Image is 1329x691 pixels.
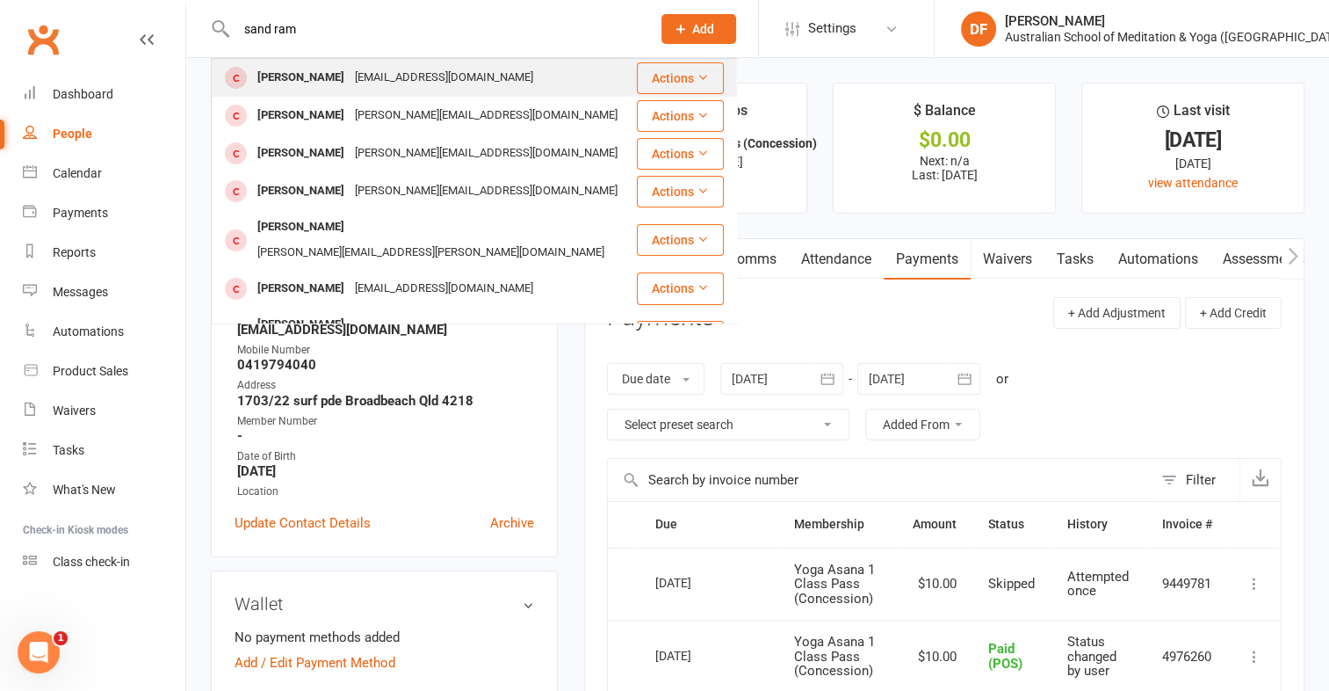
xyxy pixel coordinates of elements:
div: Tasks [53,443,84,457]
a: Comms [716,239,789,280]
button: Actions [637,224,724,256]
h3: Wallet [235,594,534,614]
a: Automations [1106,239,1210,280]
div: [DATE] [1098,131,1288,149]
strong: [DATE] [237,463,534,479]
button: Added From [865,409,980,440]
div: Location [237,484,534,500]
strong: 0419794040 [237,357,534,373]
button: Filter [1152,459,1239,501]
div: [DATE] [655,642,736,669]
a: Messages [23,273,185,312]
li: No payment methods added [235,627,534,648]
div: [EMAIL_ADDRESS][DOMAIN_NAME] [350,65,538,91]
div: [DATE] [1098,154,1288,173]
strong: 1703/22 surf pde Broadbeach Qld 4218 [237,393,534,409]
span: Yoga Asana 1 Class Pass (Concession) [794,634,875,679]
td: 9449781 [1146,548,1228,621]
a: Tasks [1044,239,1106,280]
td: $10.00 [897,548,972,621]
input: Search by invoice number [608,459,1152,501]
div: [PERSON_NAME][EMAIL_ADDRESS][DOMAIN_NAME] [350,141,623,166]
div: [DATE] [655,569,736,596]
th: Amount [897,502,972,547]
a: What's New [23,470,185,510]
a: Class kiosk mode [23,542,185,582]
h3: Payments [607,304,714,331]
div: [EMAIL_ADDRESS][DOMAIN_NAME] [350,276,538,302]
button: + Add Adjustment [1053,297,1181,329]
input: Search... [231,17,639,41]
div: People [53,127,92,141]
div: $0.00 [849,131,1039,149]
a: Waivers [971,239,1044,280]
strong: - [237,428,534,444]
div: Waivers [53,404,96,418]
div: Product Sales [53,364,128,378]
th: Status [972,502,1051,547]
span: Attempted once [1067,569,1129,600]
button: Actions [637,321,724,353]
div: Messages [53,285,108,299]
button: Actions [637,62,724,94]
p: Next: n/a Last: [DATE] [849,154,1039,182]
a: Assessments [1210,239,1318,280]
div: Member Number [237,413,534,430]
div: DF [961,11,996,47]
button: Due date [607,363,704,395]
div: [PERSON_NAME] [252,215,350,240]
a: Attendance [789,239,884,280]
a: view attendance [1148,176,1238,190]
div: Mobile Number [237,342,534,359]
a: Product Sales [23,352,185,391]
div: $ Balance [914,99,976,131]
span: Status changed by user [1067,634,1116,679]
a: Payments [23,193,185,233]
th: History [1051,502,1146,547]
div: Filter [1186,469,1216,491]
span: 1 [54,631,68,645]
a: Payments [884,239,971,280]
div: [PERSON_NAME] [252,103,350,128]
a: Update Contact Details [235,513,371,534]
button: Actions [637,273,724,304]
div: [PERSON_NAME][EMAIL_ADDRESS][PERSON_NAME][DOMAIN_NAME] [252,240,610,265]
div: Calendar [53,166,102,180]
button: Actions [637,176,724,207]
iframe: Intercom live chat [18,631,60,673]
div: Date of Birth [237,448,534,465]
a: Automations [23,312,185,352]
span: Add [692,22,714,36]
a: People [23,114,185,154]
a: Reports [23,233,185,273]
button: Actions [637,138,724,170]
a: Clubworx [21,18,65,62]
button: Add [661,14,736,44]
div: Reports [53,245,96,259]
div: Address [237,377,534,394]
div: [PERSON_NAME] [252,276,350,302]
a: Calendar [23,154,185,193]
div: Class check-in [53,555,130,569]
a: Add / Edit Payment Method [235,652,395,673]
span: Settings [808,9,856,48]
div: [PERSON_NAME] [252,141,350,166]
div: Last visit [1156,99,1229,131]
div: [PERSON_NAME] [252,178,350,204]
a: Archive [490,513,534,534]
button: Actions [637,100,724,132]
a: Tasks [23,431,185,470]
div: [PERSON_NAME][EMAIL_ADDRESS][DOMAIN_NAME] [350,178,623,204]
div: [PERSON_NAME][EMAIL_ADDRESS][DOMAIN_NAME] [350,103,623,128]
strong: [EMAIL_ADDRESS][DOMAIN_NAME] [237,322,534,338]
span: Skipped [988,576,1035,592]
th: Due [639,502,778,547]
th: Membership [778,502,897,547]
span: Paid (POS) [988,641,1022,672]
a: Waivers [23,391,185,431]
div: Dashboard [53,87,113,101]
a: Dashboard [23,75,185,114]
button: + Add Credit [1185,297,1282,329]
div: Automations [53,324,124,338]
div: [PERSON_NAME] [252,65,350,91]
